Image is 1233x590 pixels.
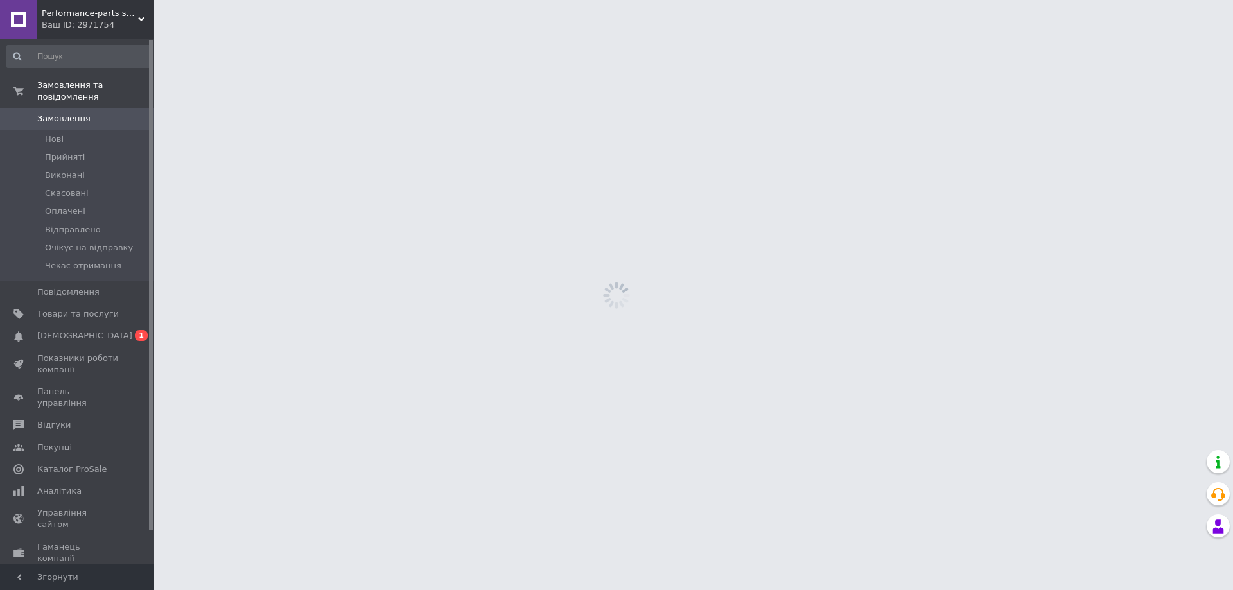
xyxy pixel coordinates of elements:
[42,8,138,19] span: Performance-parts shop
[45,260,121,272] span: Чекає отримання
[45,224,101,236] span: Відправлено
[45,152,85,163] span: Прийняті
[37,113,91,125] span: Замовлення
[45,187,89,199] span: Скасовані
[37,464,107,475] span: Каталог ProSale
[45,169,85,181] span: Виконані
[37,308,119,320] span: Товари та послуги
[42,19,154,31] div: Ваш ID: 2971754
[6,45,152,68] input: Пошук
[37,286,100,298] span: Повідомлення
[45,205,85,217] span: Оплачені
[45,134,64,145] span: Нові
[37,330,132,342] span: [DEMOGRAPHIC_DATA]
[37,419,71,431] span: Відгуки
[37,386,119,409] span: Панель управління
[37,541,119,564] span: Гаманець компанії
[37,352,119,376] span: Показники роботи компанії
[37,485,82,497] span: Аналітика
[37,442,72,453] span: Покупці
[135,330,148,341] span: 1
[37,507,119,530] span: Управління сайтом
[45,242,133,254] span: Очікує на відправку
[37,80,154,103] span: Замовлення та повідомлення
